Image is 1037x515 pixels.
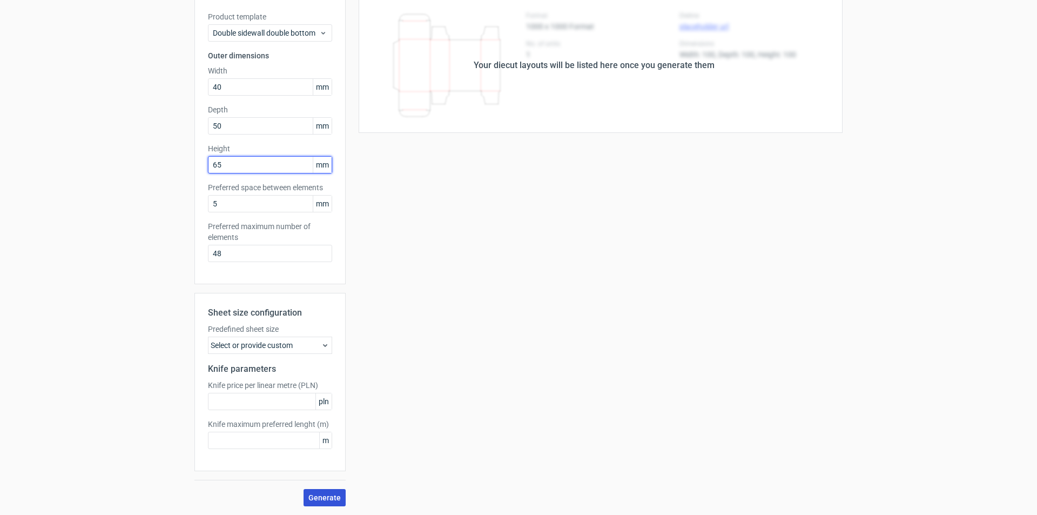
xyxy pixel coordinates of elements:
[319,432,332,449] span: m
[313,79,332,95] span: mm
[208,337,332,354] div: Select or provide custom
[208,419,332,430] label: Knife maximum preferred lenght (m)
[208,221,332,243] label: Preferred maximum number of elements
[315,393,332,410] span: pln
[474,59,715,72] div: Your diecut layouts will be listed here once you generate them
[308,494,341,501] span: Generate
[208,306,332,319] h2: Sheet size configuration
[208,50,332,61] h3: Outer dimensions
[313,196,332,212] span: mm
[208,182,332,193] label: Preferred space between elements
[313,157,332,173] span: mm
[313,118,332,134] span: mm
[208,11,332,22] label: Product template
[208,65,332,76] label: Width
[213,28,319,38] span: Double sidewall double bottom
[208,380,332,391] label: Knife price per linear metre (PLN)
[304,489,346,506] button: Generate
[208,324,332,335] label: Predefined sheet size
[208,363,332,376] h2: Knife parameters
[208,104,332,115] label: Depth
[208,143,332,154] label: Height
